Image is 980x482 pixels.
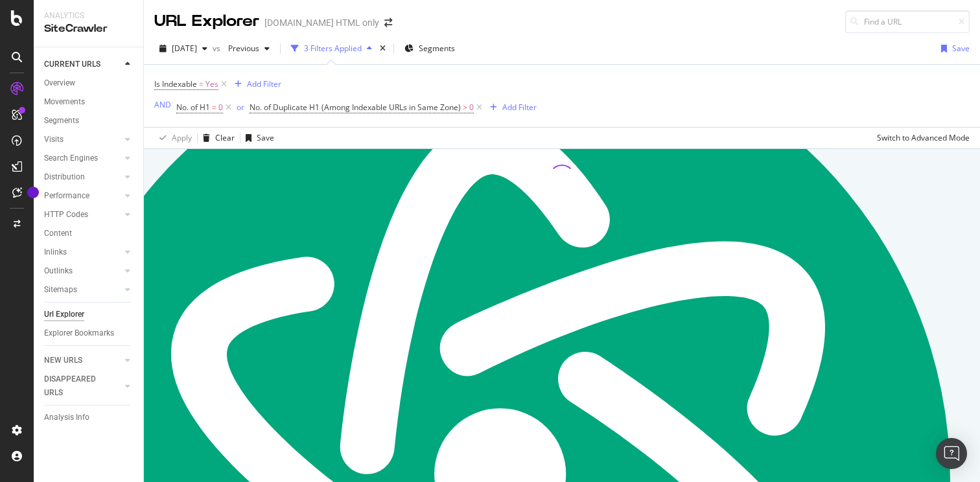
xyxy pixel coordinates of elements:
[257,132,274,143] div: Save
[237,101,244,113] button: or
[44,373,121,400] a: DISAPPEARED URLS
[936,38,970,59] button: Save
[44,411,89,424] div: Analysis Info
[229,76,281,92] button: Add Filter
[936,438,967,469] div: Open Intercom Messenger
[304,43,362,54] div: 3 Filters Applied
[44,10,133,21] div: Analytics
[223,43,259,54] span: Previous
[154,78,197,89] span: Is Indexable
[172,43,197,54] span: 2025 Sep. 4th
[154,99,171,110] div: AND
[154,128,192,148] button: Apply
[44,170,121,184] a: Distribution
[27,187,39,198] div: Tooltip anchor
[44,152,98,165] div: Search Engines
[44,327,114,340] div: Explorer Bookmarks
[44,189,121,203] a: Performance
[384,18,392,27] div: arrow-right-arrow-left
[44,246,67,259] div: Inlinks
[44,373,110,400] div: DISAPPEARED URLS
[176,102,210,113] span: No. of H1
[44,114,79,128] div: Segments
[44,133,121,146] a: Visits
[463,102,467,113] span: >
[240,128,274,148] button: Save
[44,227,72,240] div: Content
[502,102,537,113] div: Add Filter
[44,95,134,109] a: Movements
[485,100,537,115] button: Add Filter
[286,38,377,59] button: 3 Filters Applied
[44,354,82,367] div: NEW URLS
[44,76,134,90] a: Overview
[237,102,244,113] div: or
[223,38,275,59] button: Previous
[44,208,121,222] a: HTTP Codes
[44,95,85,109] div: Movements
[44,170,85,184] div: Distribution
[198,128,235,148] button: Clear
[44,308,84,321] div: Url Explorer
[845,10,970,33] input: Find a URL
[44,133,64,146] div: Visits
[44,208,88,222] div: HTTP Codes
[419,43,455,54] span: Segments
[44,21,133,36] div: SiteCrawler
[212,102,216,113] span: =
[154,98,171,111] button: AND
[215,132,235,143] div: Clear
[44,76,75,90] div: Overview
[44,189,89,203] div: Performance
[377,42,388,55] div: times
[44,58,100,71] div: CURRENT URLS
[44,58,121,71] a: CURRENT URLS
[247,78,281,89] div: Add Filter
[205,75,218,93] span: Yes
[44,354,121,367] a: NEW URLS
[44,152,121,165] a: Search Engines
[877,132,970,143] div: Switch to Advanced Mode
[44,283,121,297] a: Sitemaps
[218,98,223,117] span: 0
[154,38,213,59] button: [DATE]
[44,264,121,278] a: Outlinks
[199,78,204,89] span: =
[952,43,970,54] div: Save
[469,98,474,117] span: 0
[44,227,134,240] a: Content
[264,16,379,29] div: [DOMAIN_NAME] HTML only
[44,283,77,297] div: Sitemaps
[44,327,134,340] a: Explorer Bookmarks
[872,128,970,148] button: Switch to Advanced Mode
[44,264,73,278] div: Outlinks
[44,246,121,259] a: Inlinks
[399,38,460,59] button: Segments
[213,43,223,54] span: vs
[44,114,134,128] a: Segments
[250,102,461,113] span: No. of Duplicate H1 (Among Indexable URLs in Same Zone)
[172,132,192,143] div: Apply
[44,308,134,321] a: Url Explorer
[44,411,134,424] a: Analysis Info
[154,10,259,32] div: URL Explorer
